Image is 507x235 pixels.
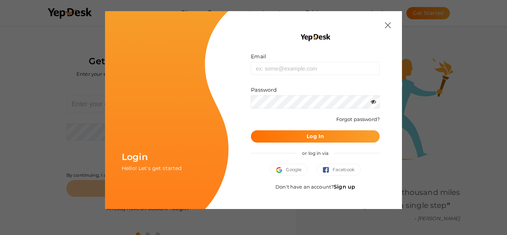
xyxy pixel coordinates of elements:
[385,22,391,28] img: close.svg
[336,116,380,122] a: Forgot password?
[251,130,380,143] button: Log In
[276,166,301,173] span: Google
[251,86,277,94] label: Password
[300,33,331,42] img: YEP_black_cropped.png
[323,167,333,173] img: facebook.svg
[317,164,361,176] button: Facebook
[122,165,181,172] span: Hello! Let's get started
[307,133,324,140] b: Log In
[251,62,380,75] input: ex: some@example.com
[323,166,354,173] span: Facebook
[297,145,334,161] span: or log in via
[334,183,355,190] a: Sign up
[251,53,266,60] label: Email
[276,167,286,173] img: google.svg
[275,184,355,190] span: Don't have an account?
[270,164,308,176] button: Google
[122,151,148,162] span: Login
